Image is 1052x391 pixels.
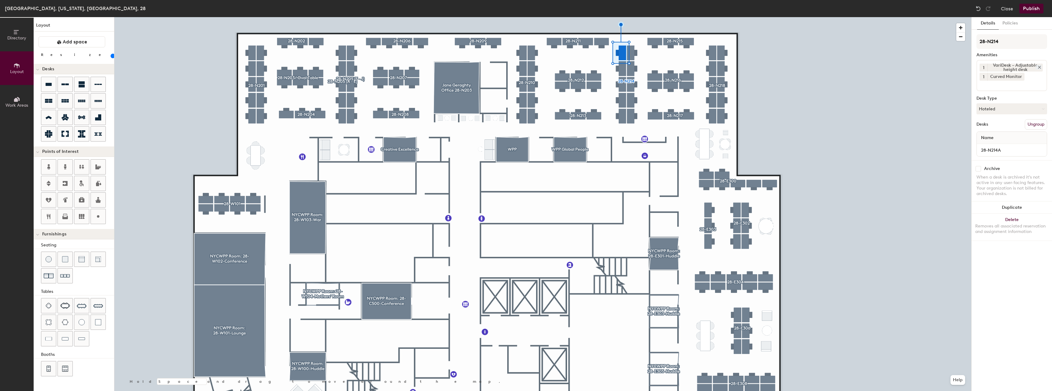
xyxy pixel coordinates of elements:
[983,74,984,80] span: 1
[95,319,101,325] img: Table (1x1)
[79,256,85,262] img: Couch (middle)
[41,315,56,330] button: Four seat round table
[57,252,73,267] button: Cushion
[41,288,114,295] div: Tables
[45,336,52,342] img: Table (1x2)
[977,17,999,30] button: Details
[57,298,73,313] button: Six seat table
[41,361,56,376] button: Four seat booth
[972,201,1052,214] button: Duplicate
[62,319,69,325] img: Six seat round table
[987,64,1043,72] div: VariDesk – Adjustable height desk
[57,268,73,283] button: Couch (x3)
[985,6,991,12] img: Redo
[57,315,73,330] button: Six seat round table
[978,132,997,143] span: Name
[57,331,73,346] button: Table (1x3)
[93,301,103,311] img: Ten seat table
[976,103,1047,114] button: Hoteled
[41,52,109,57] div: Resize
[41,298,56,313] button: Four seat table
[987,73,1024,81] div: Curved Monitor
[74,331,89,346] button: Table (1x4)
[41,331,56,346] button: Table (1x2)
[91,298,106,313] button: Ten seat table
[95,256,101,262] img: Couch (corner)
[74,298,89,313] button: Eight seat table
[978,146,1046,154] input: Unnamed desk
[57,361,73,376] button: Six seat booth
[91,252,106,267] button: Couch (corner)
[983,65,984,71] span: 1
[975,6,981,12] img: Undo
[41,242,114,249] div: Seating
[41,252,56,267] button: Stool
[46,319,52,325] img: Four seat round table
[91,315,106,330] button: Table (1x1)
[999,17,1021,30] button: Policies
[976,175,1047,197] div: When a desk is archived it's not active in any user-facing features. Your organization is not bil...
[46,366,51,372] img: Four seat booth
[976,122,988,127] div: Desks
[984,166,1000,171] div: Archive
[34,22,114,31] h1: Layout
[74,252,89,267] button: Couch (middle)
[62,256,68,262] img: Cushion
[975,223,1048,234] div: Removes all associated reservation and assignment information
[60,271,70,281] img: Couch (x3)
[46,256,52,262] img: Stool
[42,232,66,237] span: Furnishings
[39,36,105,47] button: Add space
[980,64,987,72] button: 1
[1025,119,1047,130] button: Ungroup
[46,303,52,309] img: Four seat table
[7,35,26,41] span: Directory
[10,69,24,74] span: Layout
[74,315,89,330] button: Table (round)
[44,271,54,281] img: Couch (x2)
[77,301,87,311] img: Eight seat table
[5,5,146,12] div: [GEOGRAPHIC_DATA], [US_STATE], [GEOGRAPHIC_DATA], 28
[79,319,85,325] img: Table (round)
[60,303,70,309] img: Six seat table
[980,73,987,81] button: 1
[41,268,56,283] button: Couch (x2)
[972,214,1052,241] button: DeleteRemoves all associated reservation and assignment information
[976,53,1047,57] div: Amenities
[1001,4,1013,13] button: Close
[6,103,28,108] span: Work Areas
[976,96,1047,101] div: Desk Type
[62,336,69,342] img: Table (1x3)
[78,336,85,342] img: Table (1x4)
[42,67,54,72] span: Desks
[41,351,114,358] div: Booths
[62,366,68,372] img: Six seat booth
[1019,4,1043,13] button: Publish
[42,149,79,154] span: Points of Interest
[63,39,87,45] span: Add space
[950,375,965,385] button: Help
